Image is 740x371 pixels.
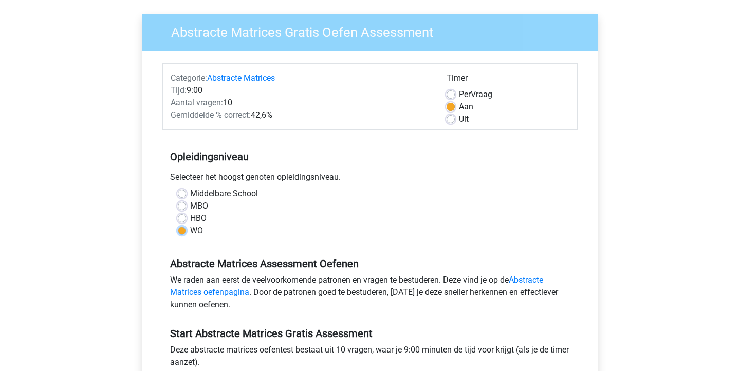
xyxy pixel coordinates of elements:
[170,146,570,167] h5: Opleidingsniveau
[170,257,570,270] h5: Abstracte Matrices Assessment Oefenen
[207,73,275,83] a: Abstracte Matrices
[162,171,578,188] div: Selecteer het hoogst genoten opleidingsniveau.
[171,98,223,107] span: Aantal vragen:
[190,188,258,200] label: Middelbare School
[459,113,469,125] label: Uit
[170,327,570,340] h5: Start Abstracte Matrices Gratis Assessment
[171,110,251,120] span: Gemiddelde % correct:
[163,84,439,97] div: 9:00
[190,200,208,212] label: MBO
[171,73,207,83] span: Categorie:
[447,72,569,88] div: Timer
[162,274,578,315] div: We raden aan eerst de veelvoorkomende patronen en vragen te bestuderen. Deze vind je op de . Door...
[190,212,207,225] label: HBO
[459,89,471,99] span: Per
[459,101,473,113] label: Aan
[159,21,590,41] h3: Abstracte Matrices Gratis Oefen Assessment
[163,97,439,109] div: 10
[171,85,187,95] span: Tijd:
[459,88,492,101] label: Vraag
[163,109,439,121] div: 42,6%
[190,225,203,237] label: WO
